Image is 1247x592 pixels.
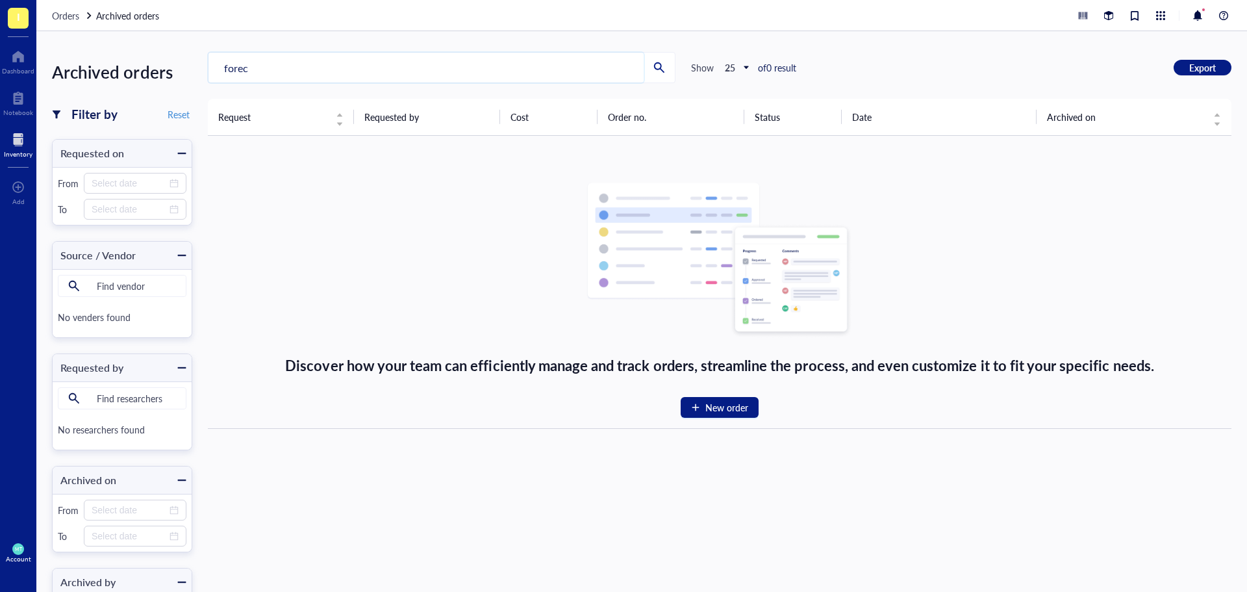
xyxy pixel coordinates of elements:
th: Archived on [1037,99,1231,135]
input: Select date [92,202,167,216]
b: 25 [725,61,735,74]
div: Show [691,62,714,73]
div: of 0 result [758,62,796,73]
div: From [58,504,79,516]
div: Requested by [53,359,123,377]
span: I [17,8,20,25]
span: Orders [52,9,79,22]
a: Inventory [4,129,32,158]
th: Date [842,99,1037,135]
input: Select date [92,176,167,190]
div: To [58,530,79,542]
div: Archived on [53,471,116,489]
div: Discover how your team can efficiently manage and track orders, streamline the process, and even ... [285,354,1153,376]
div: From [58,177,79,189]
div: Requested on [53,144,124,162]
span: Archived on [1047,110,1205,124]
th: Status [744,99,842,135]
div: Notebook [3,109,33,116]
span: Request [218,110,328,124]
a: Archived orders [96,8,162,23]
div: Archived orders [52,58,192,86]
div: No venders found [58,305,186,332]
span: Reset [168,109,190,120]
div: Source / Vendor [53,246,136,264]
a: Orders [52,8,94,23]
div: Add [12,198,25,205]
span: New order [705,400,748,415]
th: Cost [500,99,598,135]
a: Notebook [3,88,33,116]
div: Archived by [53,573,116,591]
div: No researchers found [58,417,186,444]
span: MT [15,547,21,552]
img: Empty state [586,183,853,339]
th: Order no. [598,99,744,135]
div: Account [6,555,31,563]
div: Filter by [71,105,118,123]
th: Requested by [354,99,500,135]
div: To [58,203,79,215]
button: Export [1174,60,1231,75]
div: Dashboard [2,67,34,75]
a: Dashboard [2,46,34,75]
th: Request [208,99,354,135]
div: Inventory [4,150,32,158]
input: Select date [92,529,167,543]
span: Export [1189,62,1216,73]
button: New order [681,397,759,418]
input: Select date [92,503,167,517]
button: Reset [165,107,192,122]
